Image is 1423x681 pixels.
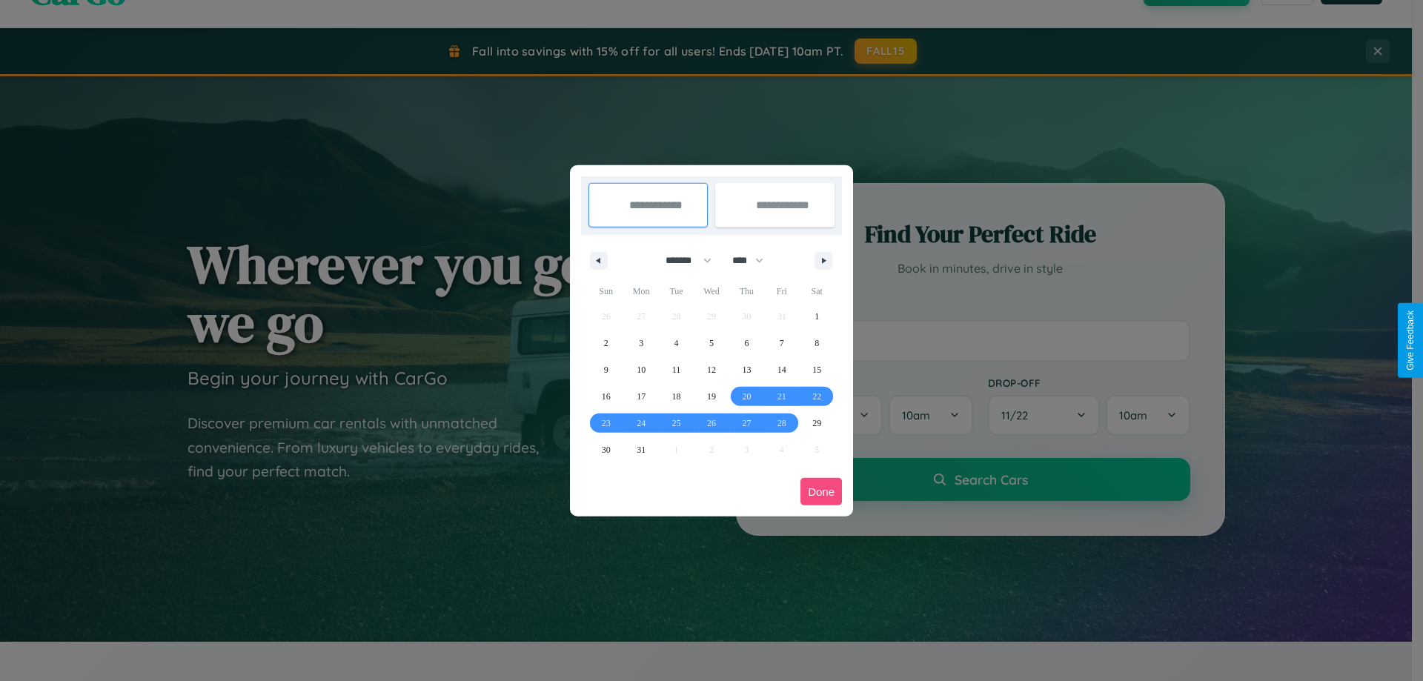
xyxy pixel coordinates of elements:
[729,330,764,356] button: 6
[637,436,646,463] span: 31
[623,330,658,356] button: 3
[729,383,764,410] button: 20
[659,279,694,303] span: Tue
[602,410,611,436] span: 23
[588,279,623,303] span: Sun
[707,410,716,436] span: 26
[659,330,694,356] button: 4
[777,383,786,410] span: 21
[623,383,658,410] button: 17
[709,330,714,356] span: 5
[659,383,694,410] button: 18
[659,410,694,436] button: 25
[729,356,764,383] button: 13
[815,303,819,330] span: 1
[623,410,658,436] button: 24
[742,410,751,436] span: 27
[623,356,658,383] button: 10
[588,410,623,436] button: 23
[707,383,716,410] span: 19
[674,330,679,356] span: 4
[764,410,799,436] button: 28
[812,383,821,410] span: 22
[764,356,799,383] button: 14
[602,383,611,410] span: 16
[777,356,786,383] span: 14
[744,330,749,356] span: 6
[729,279,764,303] span: Thu
[694,279,729,303] span: Wed
[812,356,821,383] span: 15
[1405,310,1416,371] div: Give Feedback
[604,356,608,383] span: 9
[742,356,751,383] span: 13
[602,436,611,463] span: 30
[639,330,643,356] span: 3
[764,279,799,303] span: Fri
[694,410,729,436] button: 26
[812,410,821,436] span: 29
[623,436,658,463] button: 31
[780,330,784,356] span: 7
[800,478,842,505] button: Done
[637,383,646,410] span: 17
[672,410,681,436] span: 25
[800,330,835,356] button: 8
[694,356,729,383] button: 12
[623,279,658,303] span: Mon
[800,279,835,303] span: Sat
[637,356,646,383] span: 10
[588,356,623,383] button: 9
[800,410,835,436] button: 29
[764,383,799,410] button: 21
[815,330,819,356] span: 8
[800,383,835,410] button: 22
[694,330,729,356] button: 5
[588,383,623,410] button: 16
[764,330,799,356] button: 7
[707,356,716,383] span: 12
[777,410,786,436] span: 28
[672,383,681,410] span: 18
[694,383,729,410] button: 19
[742,383,751,410] span: 20
[637,410,646,436] span: 24
[588,436,623,463] button: 30
[604,330,608,356] span: 2
[800,356,835,383] button: 15
[800,303,835,330] button: 1
[729,410,764,436] button: 27
[672,356,681,383] span: 11
[588,330,623,356] button: 2
[659,356,694,383] button: 11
